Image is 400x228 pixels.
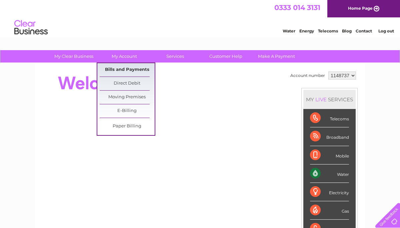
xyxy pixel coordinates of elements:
[43,4,358,32] div: Clear Business is a trading name of Verastar Limited (registered in [GEOGRAPHIC_DATA] No. 3667643...
[100,77,155,90] a: Direct Debit
[100,63,155,77] a: Bills and Payments
[249,50,304,63] a: Make A Payment
[310,183,349,201] div: Electricity
[46,50,101,63] a: My Clear Business
[310,201,349,220] div: Gas
[356,28,372,33] a: Contact
[342,28,352,33] a: Blog
[148,50,203,63] a: Services
[310,164,349,183] div: Water
[198,50,253,63] a: Customer Help
[318,28,338,33] a: Telecoms
[310,146,349,164] div: Mobile
[14,17,48,38] img: logo.png
[283,28,295,33] a: Water
[303,90,356,109] div: MY SERVICES
[310,109,349,127] div: Telecoms
[100,120,155,133] a: Paper Billing
[378,28,394,33] a: Log out
[299,28,314,33] a: Energy
[310,127,349,146] div: Broadband
[274,3,320,12] a: 0333 014 3131
[314,96,328,103] div: LIVE
[100,91,155,104] a: Moving Premises
[289,70,327,81] td: Account number
[97,50,152,63] a: My Account
[100,104,155,118] a: E-Billing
